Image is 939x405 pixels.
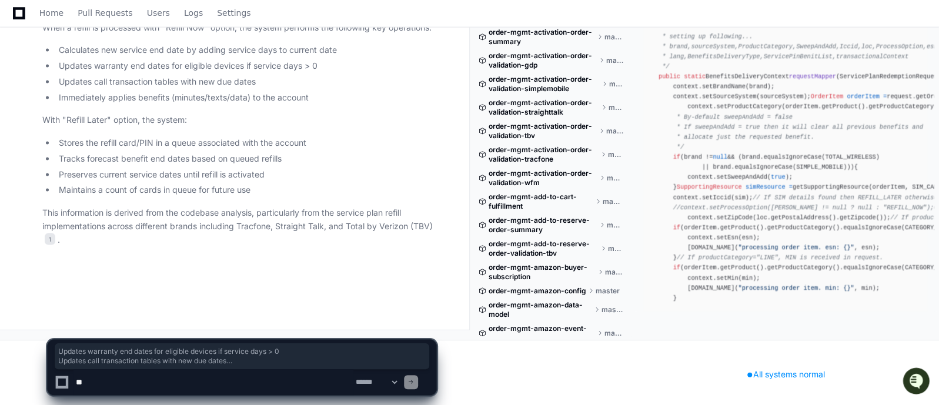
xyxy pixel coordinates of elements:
p: When a refill is processed with "Refill Now" option, the system performs the following key operat... [42,21,436,35]
span: master [606,56,623,65]
span: Logs [184,9,203,16]
iframe: Open customer support [901,366,933,398]
span: = [883,93,887,101]
span: OrderItem [811,93,843,101]
span: if [673,265,680,272]
span: true [771,174,786,181]
span: order-mgmt-add-to-reserve-order-validation-tbv [489,239,599,258]
span: master [609,103,623,112]
span: master [606,126,624,136]
span: order-mgmt-activation-order-validation-gdp [489,51,597,70]
span: simResource [746,184,786,191]
span: order-mgmt-activation-order-validation-wfm [489,169,597,188]
span: // If productCategory="LINE", MIN is received in request. [677,255,883,262]
span: master [603,197,623,206]
span: Pylon [117,123,142,132]
span: master [608,150,624,159]
span: Updates warranty end dates for eligible devices if service days > 0 Updates call transaction tabl... [58,347,426,366]
span: 1 [45,233,55,245]
div: We're available if you need us! [40,99,149,109]
span: "processing order item. min: {}" [738,284,854,292]
div: Welcome [12,47,214,66]
span: requestMapper [789,73,836,80]
img: 1756235613930-3d25f9e4-fa56-45dd-b3ad-e072dfbd1548 [12,88,33,109]
span: master [605,267,623,277]
li: Updates warranty end dates for eligible devices if service days > 0 [55,59,436,73]
li: Updates call transaction tables with new due dates [55,75,436,89]
span: SupportingResource [677,184,742,191]
span: order-mgmt-amazon-buyer-subscription [489,263,596,282]
span: order-mgmt-add-to-cart-fulfillment [489,192,594,211]
button: Start new chat [200,91,214,105]
span: = [789,184,793,191]
span: Users [147,9,170,16]
span: order-mgmt-activation-order-validation-tracfone [489,145,599,164]
div: Start new chat [40,88,193,99]
span: if [673,224,680,231]
span: "processing order item. esn: {}" [738,244,854,251]
li: Stores the refill card/PIN in a queue associated with the account [55,136,436,150]
span: Settings [217,9,250,16]
span: master [596,286,620,296]
span: order-mgmt-add-to-reserve-order-summary [489,216,597,235]
li: Immediately applies benefits (minutes/texts/data) to the account [55,91,436,105]
span: order-mgmt-activation-order-validation-simplemobile [489,75,600,93]
span: orderItem [847,93,879,101]
p: With "Refill Later" option, the system: [42,113,436,127]
li: Tracks forecast benefit end dates based on queued refills [55,152,436,166]
span: master [606,173,623,183]
span: order-mgmt-amazon-data-model [489,300,593,319]
li: Preserves current service dates until refill is activated [55,168,436,182]
span: master [602,305,623,314]
span: public [659,73,680,80]
span: Pull Requests [78,9,132,16]
span: //context.setProcessOption([PERSON_NAME] != null ? null : "REFILL_NOW"); [673,204,934,211]
img: PlayerZero [12,12,35,35]
span: static [684,73,706,80]
span: master [608,244,624,253]
span: order-mgmt-activation-order-validation-straighttalk [489,98,599,117]
a: Powered byPylon [83,123,142,132]
li: Maintains a count of cards in queue for future use [55,183,436,197]
span: order-mgmt-activation-order-summary [489,28,596,46]
span: master [607,220,624,230]
span: order-mgmt-amazon-config [489,286,586,296]
li: Calculates new service end date by adding service days to current date [55,43,436,57]
p: This information is derived from the codebase analysis, particularly from the service plan refill... [42,206,436,246]
span: master [609,79,624,89]
span: Home [39,9,64,16]
span: null [713,153,727,160]
span: master [604,32,623,42]
span: if [673,153,680,160]
span: order-mgmt-activation-order-validation-tbv [489,122,597,140]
